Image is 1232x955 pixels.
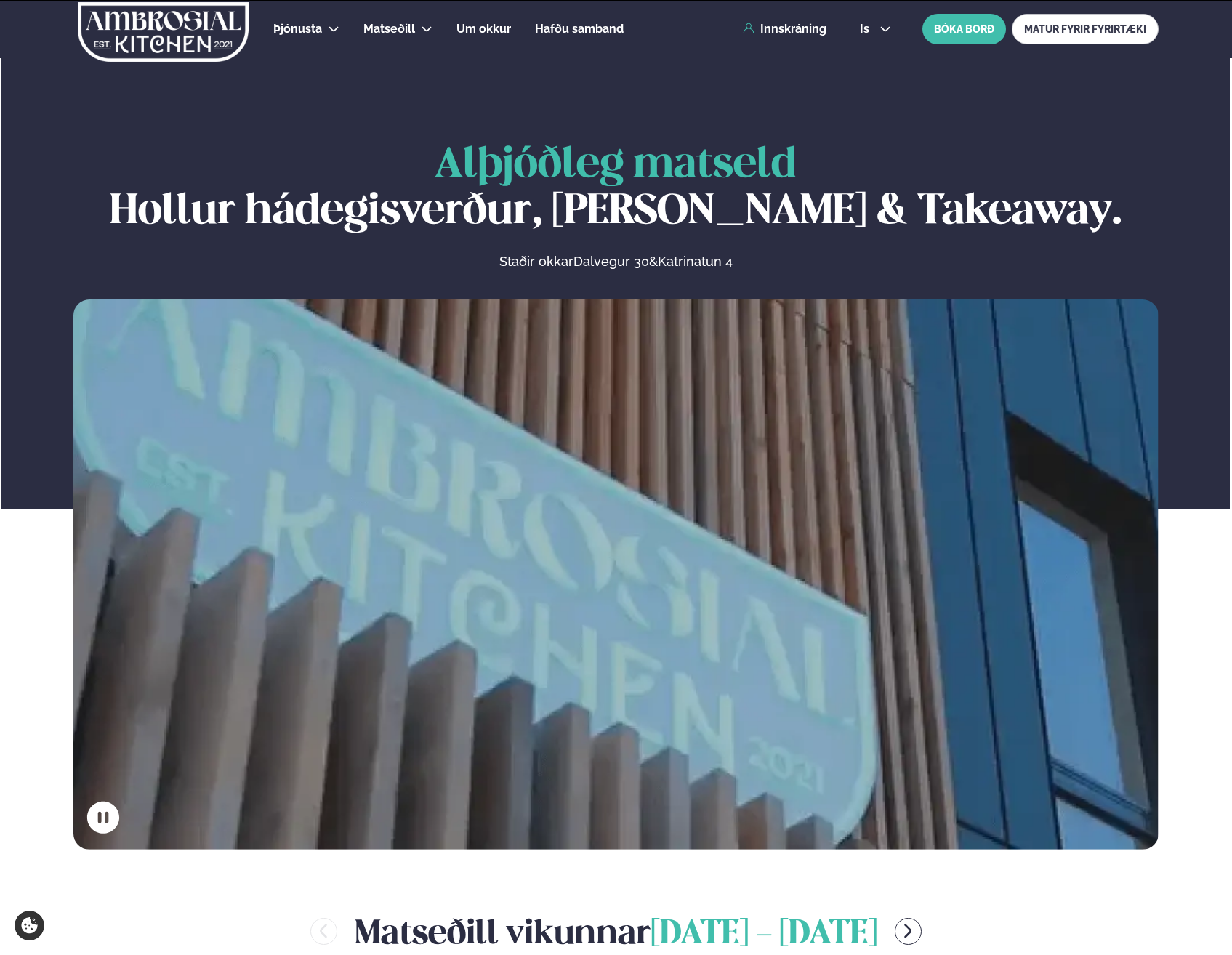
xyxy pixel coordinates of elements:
span: Matseðill [363,22,415,36]
span: Um okkur [456,22,511,36]
a: Katrinatun 4 [658,253,733,270]
h1: Hollur hádegisverður, [PERSON_NAME] & Takeaway. [73,142,1159,235]
span: [DATE] - [DATE] [651,919,877,951]
button: menu-btn-right [895,918,922,945]
a: MATUR FYRIR FYRIRTÆKI [1012,14,1159,44]
a: Dalvegur 30 [573,253,649,270]
span: is [860,23,874,35]
a: Matseðill [363,20,415,38]
a: Innskráning [743,23,826,36]
span: Hafðu samband [535,22,624,36]
button: is [848,23,903,35]
button: BÓKA BORÐ [922,14,1006,44]
a: Um okkur [456,20,511,38]
p: Staðir okkar & [341,253,890,270]
a: Þjónusta [273,20,322,38]
span: Þjónusta [273,22,322,36]
a: Cookie settings [15,911,44,940]
a: Hafðu samband [535,20,624,38]
span: Alþjóðleg matseld [435,145,797,185]
button: menu-btn-left [310,918,337,945]
h2: Matseðill vikunnar [355,908,877,955]
img: logo [76,2,250,62]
